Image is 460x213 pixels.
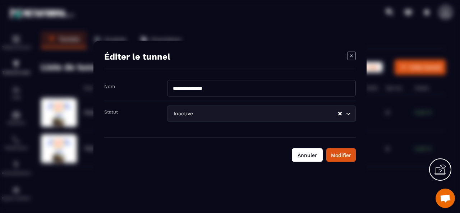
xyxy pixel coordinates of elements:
[194,110,337,117] input: Search for option
[104,83,115,89] label: Nom
[436,189,455,208] a: Ouvrir le chat
[104,51,170,61] h4: Éditer le tunnel
[292,148,323,162] button: Annuler
[104,109,118,114] label: Statut
[172,110,194,117] span: Inactive
[326,148,356,162] button: Modifier
[331,151,351,158] div: Modifier
[167,105,356,122] div: Search for option
[338,111,342,116] button: Clear Selected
